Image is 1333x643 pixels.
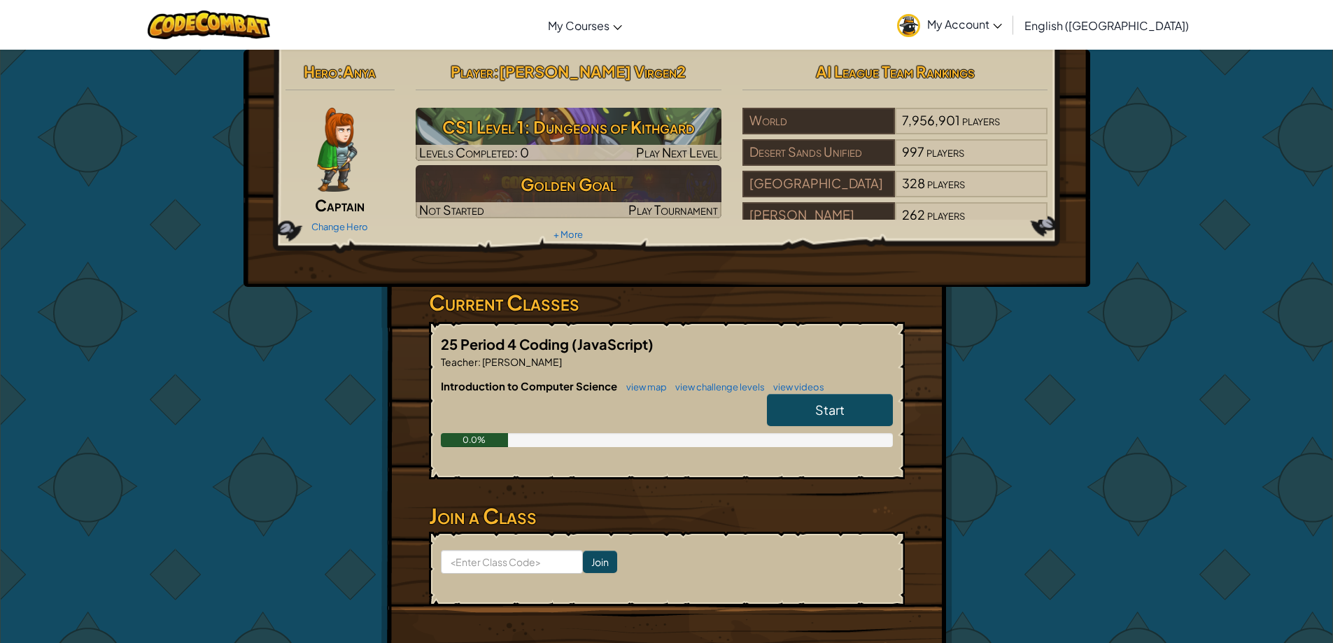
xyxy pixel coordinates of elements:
[317,108,357,192] img: captain-pose.png
[927,17,1002,31] span: My Account
[441,379,619,393] span: Introduction to Computer Science
[890,3,1009,47] a: My Account
[926,143,964,160] span: players
[416,108,721,161] a: Play Next Level
[902,175,925,191] span: 328
[416,165,721,218] img: Golden Goal
[628,202,718,218] span: Play Tournament
[902,143,924,160] span: 997
[815,402,845,418] span: Start
[742,184,1048,200] a: [GEOGRAPHIC_DATA]328players
[902,206,925,222] span: 262
[636,144,718,160] span: Play Next Level
[742,202,895,229] div: [PERSON_NAME]
[572,335,654,353] span: (JavaScript)
[416,111,721,143] h3: CS1 Level 1: Dungeons of Kithgard
[927,206,965,222] span: players
[148,10,270,39] img: CodeCombat logo
[311,221,368,232] a: Change Hero
[742,108,895,134] div: World
[304,62,337,81] span: Hero
[816,62,975,81] span: AI League Team Rankings
[742,153,1048,169] a: Desert Sands Unified997players
[419,202,484,218] span: Not Started
[1017,6,1196,44] a: English ([GEOGRAPHIC_DATA])
[416,108,721,161] img: CS1 Level 1: Dungeons of Kithgard
[429,500,905,532] h3: Join a Class
[337,62,343,81] span: :
[315,195,365,215] span: Captain
[668,381,765,393] a: view challenge levels
[416,165,721,218] a: Golden GoalNot StartedPlay Tournament
[541,6,629,44] a: My Courses
[962,112,1000,128] span: players
[742,215,1048,232] a: [PERSON_NAME]262players
[343,62,376,81] span: Anya
[1024,18,1189,33] span: English ([GEOGRAPHIC_DATA])
[902,112,960,128] span: 7,956,901
[478,355,481,368] span: :
[441,335,572,353] span: 25 Period 4 Coding
[441,355,478,368] span: Teacher
[766,381,824,393] a: view videos
[583,551,617,573] input: Join
[451,62,493,81] span: Player
[441,550,583,574] input: <Enter Class Code>
[742,139,895,166] div: Desert Sands Unified
[481,355,562,368] span: [PERSON_NAME]
[927,175,965,191] span: players
[619,381,667,393] a: view map
[429,287,905,318] h3: Current Classes
[499,62,686,81] span: [PERSON_NAME] Virgen2
[493,62,499,81] span: :
[419,144,529,160] span: Levels Completed: 0
[742,171,895,197] div: [GEOGRAPHIC_DATA]
[548,18,609,33] span: My Courses
[416,169,721,200] h3: Golden Goal
[553,229,583,240] a: + More
[742,121,1048,137] a: World7,956,901players
[897,14,920,37] img: avatar
[441,433,509,447] div: 0.0%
